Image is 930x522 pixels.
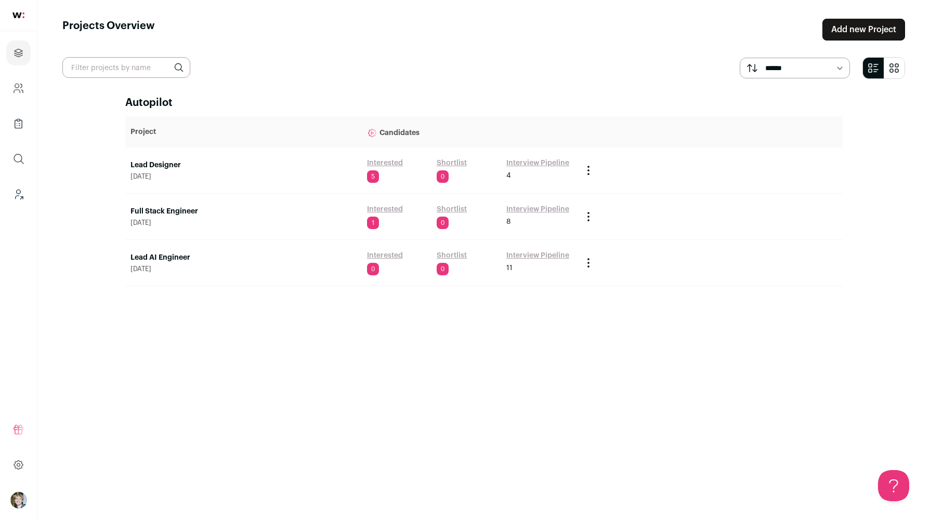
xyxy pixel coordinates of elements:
span: 1 [367,217,379,229]
a: Projects [6,41,31,65]
span: 0 [437,217,449,229]
span: [DATE] [130,219,357,227]
span: 5 [367,170,379,183]
iframe: Toggle Customer Support [878,470,909,501]
a: Add new Project [822,19,905,41]
a: Interview Pipeline [506,204,569,215]
a: Shortlist [437,158,467,168]
a: Full Stack Engineer [130,206,357,217]
span: [DATE] [130,172,357,181]
button: Project Actions [582,257,595,269]
a: Lead Designer [130,160,357,170]
img: wellfound-shorthand-0d5821cbd27db2630d0214b213865d53afaa358527fdda9d0ea32b1df1b89c2c.svg [12,12,24,18]
span: 11 [506,263,513,273]
a: Shortlist [437,250,467,261]
a: Interested [367,158,403,168]
a: Interested [367,250,403,261]
a: Leads (Backoffice) [6,182,31,207]
p: Project [130,127,357,137]
span: [DATE] [130,265,357,273]
a: Company and ATS Settings [6,76,31,101]
a: Interview Pipeline [506,158,569,168]
span: 0 [367,263,379,275]
input: Filter projects by name [62,57,190,78]
button: Open dropdown [10,492,27,508]
button: Project Actions [582,210,595,223]
span: 0 [437,170,449,183]
p: Candidates [367,122,572,142]
span: 0 [437,263,449,275]
a: Interview Pipeline [506,250,569,261]
a: Company Lists [6,111,31,136]
a: Interested [367,204,403,215]
h1: Projects Overview [62,19,155,41]
h2: Autopilot [125,96,843,110]
img: 6494470-medium_jpg [10,492,27,508]
a: Lead AI Engineer [130,252,357,263]
a: Shortlist [437,204,467,215]
button: Project Actions [582,164,595,177]
span: 4 [506,170,511,181]
span: 8 [506,217,510,227]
